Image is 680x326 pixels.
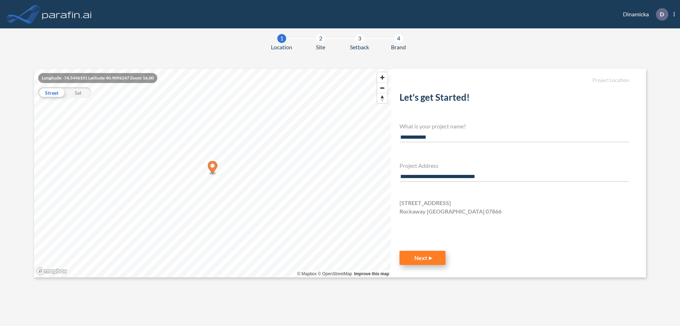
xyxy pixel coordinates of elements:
div: 2 [316,34,325,43]
div: 4 [394,34,403,43]
a: OpenStreetMap [318,271,352,276]
span: Brand [391,43,406,51]
span: Rockaway [GEOGRAPHIC_DATA] 07866 [399,207,501,216]
div: Longitude: -74.5496101 Latitude: 40.9096247 Zoom: 16.00 [38,73,157,83]
span: Site [316,43,325,51]
div: 1 [277,34,286,43]
h4: Project Address [399,162,629,169]
div: Dinamicka [612,8,675,21]
div: 3 [355,34,364,43]
span: [STREET_ADDRESS] [399,199,451,207]
a: Mapbox [297,271,317,276]
p: D [660,11,664,17]
a: Improve this map [354,271,389,276]
h4: What is your project name? [399,123,629,129]
button: Zoom out [377,83,387,93]
h2: Let's get Started! [399,92,629,106]
button: Next [399,251,446,265]
span: Location [271,43,292,51]
canvas: Map [34,69,391,277]
img: logo [41,7,93,21]
span: Setback [350,43,369,51]
button: Zoom in [377,72,387,83]
div: Sat [65,87,91,98]
a: Mapbox homepage [36,267,67,275]
div: Map marker [208,161,217,176]
div: Street [38,87,65,98]
button: Reset bearing to north [377,93,387,103]
h5: Project Location [399,77,629,83]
